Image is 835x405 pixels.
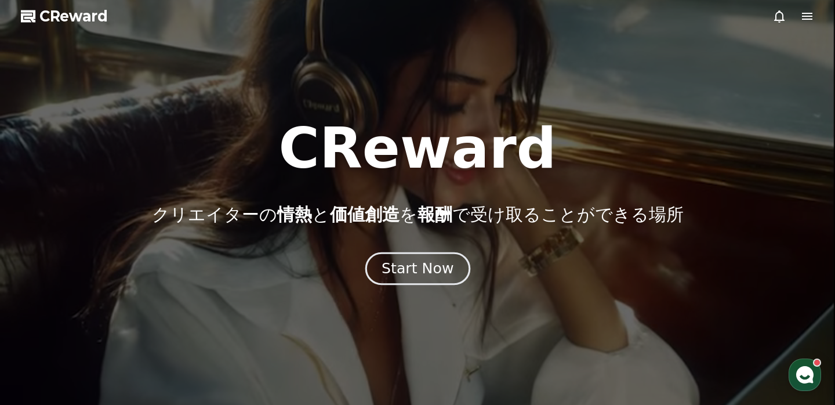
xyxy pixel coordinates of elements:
[21,7,108,26] a: CReward
[106,327,120,336] span: 대화
[152,204,684,225] p: クリエイターの と を で受け取ることができる場所
[39,7,108,26] span: CReward
[150,309,223,338] a: 설정
[418,204,452,225] span: 報酬
[368,265,468,276] a: Start Now
[77,309,150,338] a: 대화
[382,259,453,279] div: Start Now
[3,309,77,338] a: 홈
[37,326,43,335] span: 홈
[277,204,312,225] span: 情熱
[365,252,470,285] button: Start Now
[179,326,193,335] span: 설정
[278,121,556,176] h1: CReward
[330,204,400,225] span: 価値創造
